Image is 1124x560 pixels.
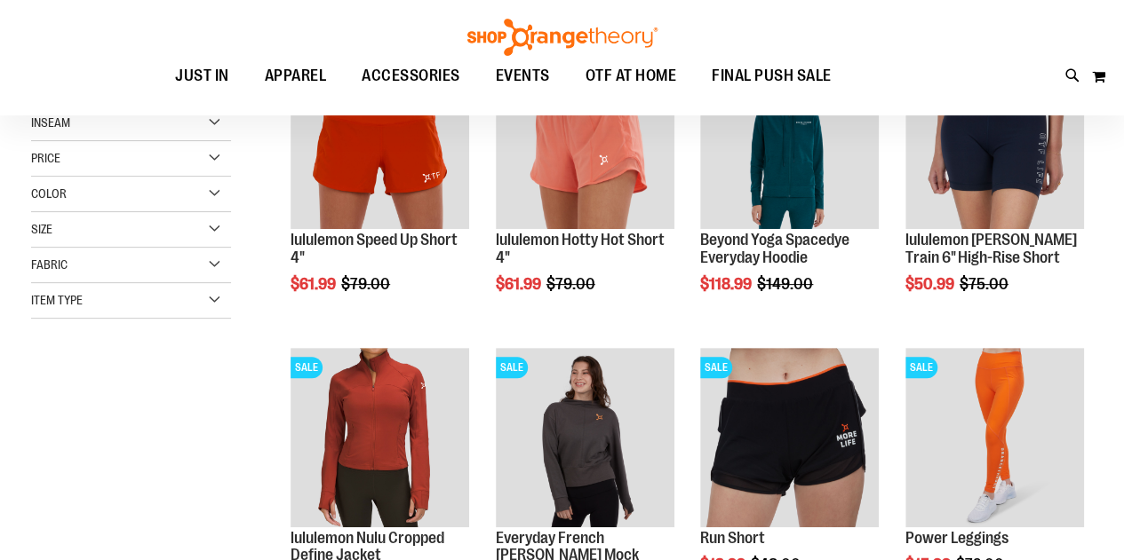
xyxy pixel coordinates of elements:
[757,275,816,293] span: $149.00
[362,56,460,96] span: ACCESSORIES
[691,41,888,338] div: product
[700,357,732,378] span: SALE
[31,186,67,201] span: Color
[568,56,695,97] a: OTF AT HOME
[291,50,469,228] img: Product image for lululemon Speed Up Short 4"
[496,231,665,266] a: lululemon Hotty Hot Short 4"
[496,357,528,378] span: SALE
[487,41,683,338] div: product
[344,56,478,97] a: ACCESSORIES
[905,275,957,293] span: $50.99
[291,275,339,293] span: $61.99
[282,41,478,338] div: product
[341,275,393,293] span: $79.00
[496,348,674,526] img: Product image for Everyday French Terry Crop Mock Pullover
[905,348,1084,529] a: Product image for Power LeggingsSALE
[905,357,937,378] span: SALE
[291,348,469,529] a: Product image for lululemon Nulu Cropped Define JacketSALE
[700,348,879,529] a: Product image for Run ShortsSALE
[905,231,1077,266] a: lululemon [PERSON_NAME] Train 6" High-Rise Short
[31,115,70,130] span: Inseam
[546,275,598,293] span: $79.00
[31,257,68,272] span: Fabric
[157,56,247,97] a: JUST IN
[265,56,327,96] span: APPAREL
[31,222,52,236] span: Size
[291,231,458,266] a: lululemon Speed Up Short 4"
[478,56,568,97] a: EVENTS
[496,50,674,231] a: lululemon Hotty Hot Short 4"SALE
[700,50,879,228] img: Product image for Beyond Yoga Spacedye Everyday Hoodie
[700,275,754,293] span: $118.99
[700,231,849,266] a: Beyond Yoga Spacedye Everyday Hoodie
[31,151,60,165] span: Price
[700,50,879,231] a: Product image for Beyond Yoga Spacedye Everyday HoodieSALE
[291,357,323,378] span: SALE
[496,275,544,293] span: $61.99
[31,293,83,307] span: Item Type
[700,529,765,547] a: Run Short
[247,56,345,96] a: APPAREL
[897,41,1093,338] div: product
[175,56,229,96] span: JUST IN
[496,56,550,96] span: EVENTS
[694,56,849,97] a: FINAL PUSH SALE
[465,19,660,56] img: Shop Orangetheory
[960,275,1011,293] span: $75.00
[905,50,1084,231] a: Product image for lululemon Wunder Train 6" High-Rise ShortSALE
[905,50,1084,228] img: Product image for lululemon Wunder Train 6" High-Rise Short
[291,348,469,526] img: Product image for lululemon Nulu Cropped Define Jacket
[712,56,832,96] span: FINAL PUSH SALE
[496,50,674,228] img: lululemon Hotty Hot Short 4"
[905,348,1084,526] img: Product image for Power Leggings
[496,348,674,529] a: Product image for Everyday French Terry Crop Mock PulloverSALE
[586,56,677,96] span: OTF AT HOME
[700,348,879,526] img: Product image for Run Shorts
[291,50,469,231] a: Product image for lululemon Speed Up Short 4"SALE
[905,529,1008,547] a: Power Leggings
